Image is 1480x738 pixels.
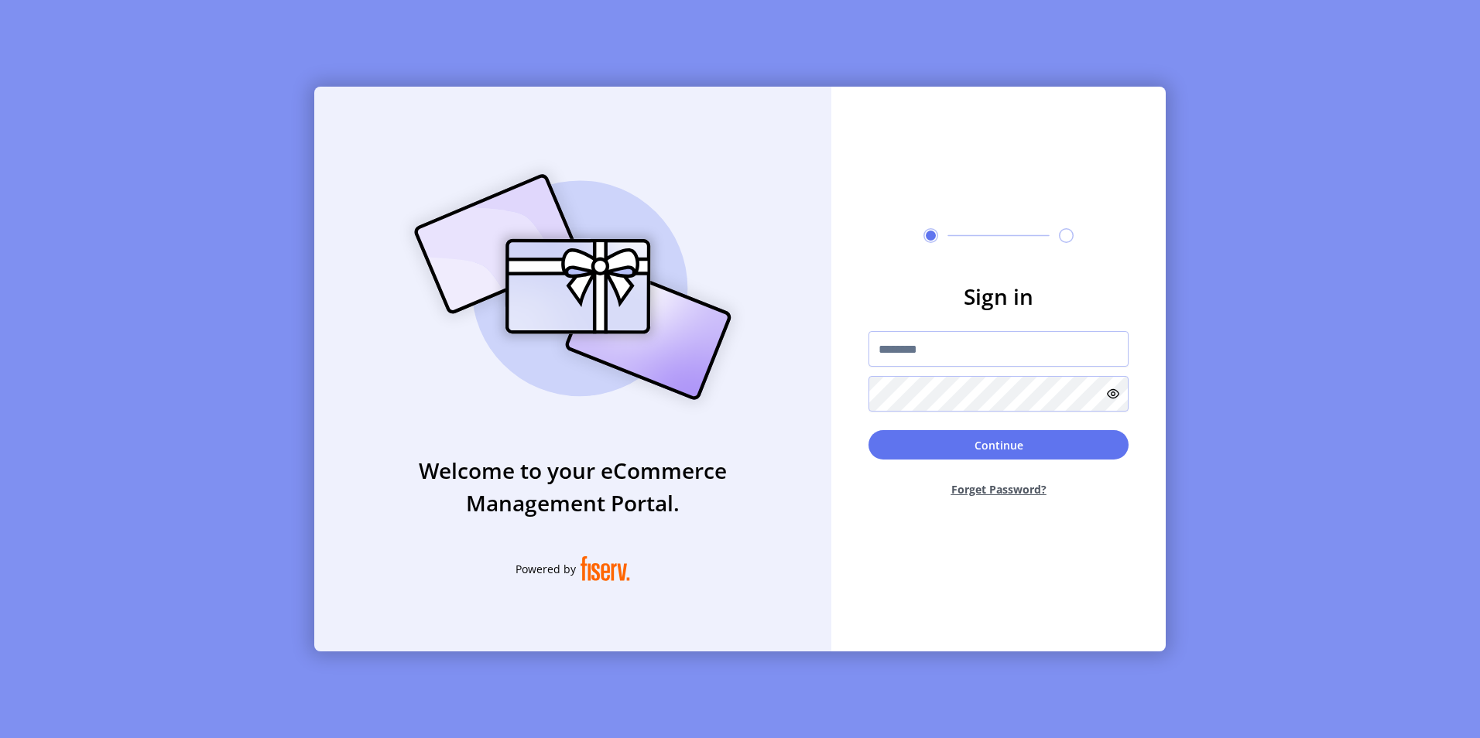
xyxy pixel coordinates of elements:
[516,561,576,577] span: Powered by
[868,469,1129,510] button: Forget Password?
[868,280,1129,313] h3: Sign in
[868,430,1129,460] button: Continue
[391,157,755,417] img: card_Illustration.svg
[314,454,831,519] h3: Welcome to your eCommerce Management Portal.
